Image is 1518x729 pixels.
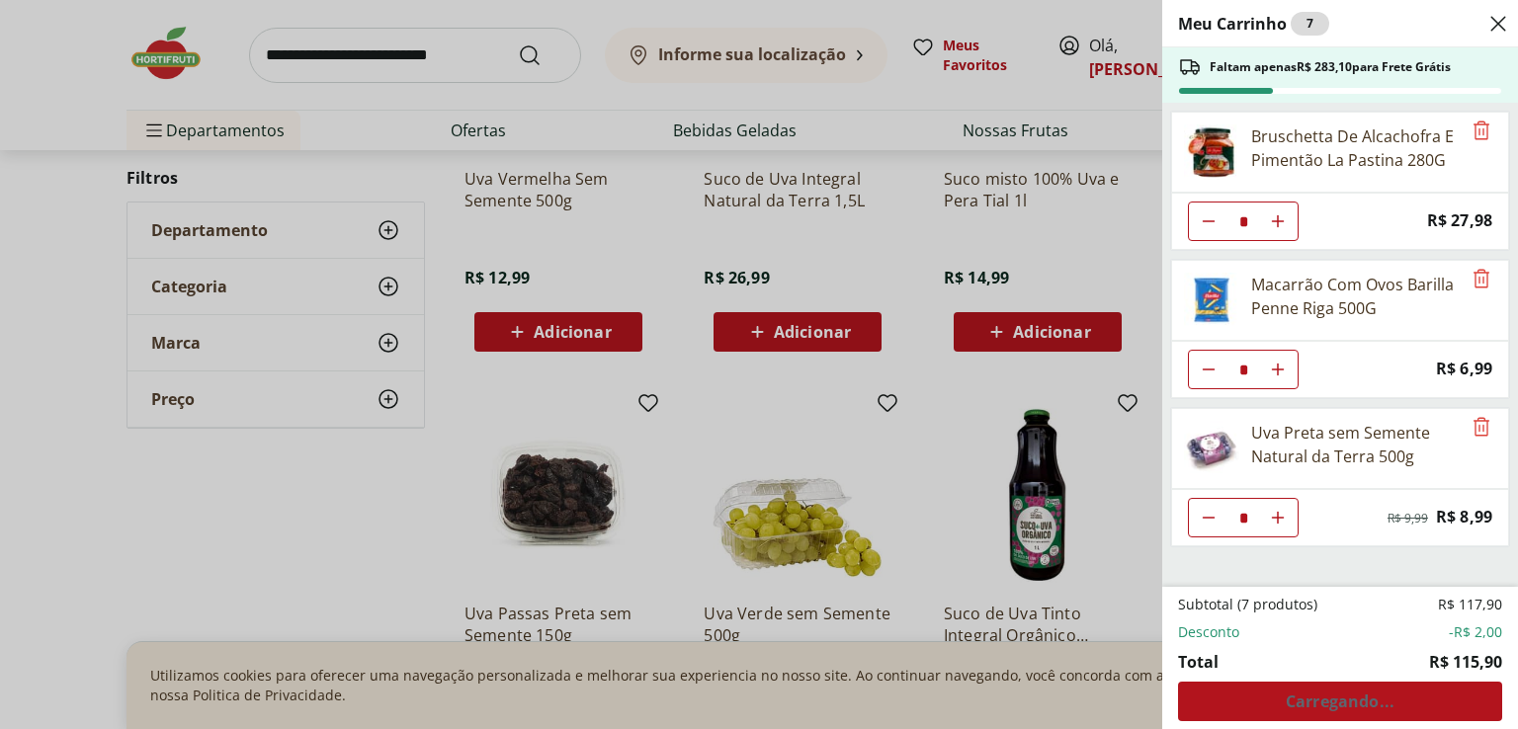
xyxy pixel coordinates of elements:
[1470,268,1493,291] button: Remove
[1470,416,1493,440] button: Remove
[1189,350,1228,389] button: Diminuir Quantidade
[1178,650,1219,674] span: Total
[1189,202,1228,241] button: Diminuir Quantidade
[1189,498,1228,537] button: Diminuir Quantidade
[1258,498,1298,537] button: Aumentar Quantidade
[1251,273,1461,320] div: Macarrão Com Ovos Barilla Penne Riga 500G
[1470,120,1493,143] button: Remove
[1251,421,1461,468] div: Uva Preta sem Semente Natural da Terra 500g
[1178,595,1317,614] span: Subtotal (7 produtos)
[1436,504,1492,530] span: R$ 8,99
[1184,421,1239,476] img: Uva Preta sem Semente Natural da Terra 500g
[1210,59,1451,75] span: Faltam apenas R$ 283,10 para Frete Grátis
[1429,650,1502,674] span: R$ 115,90
[1438,595,1502,614] span: R$ 117,90
[1228,351,1258,388] input: Quantidade Atual
[1184,273,1239,328] img: Macarrão com Ovos Barilla Penne 500g
[1258,350,1298,389] button: Aumentar Quantidade
[1388,511,1428,526] span: R$ 9,99
[1228,202,1258,240] input: Quantidade Atual
[1449,622,1502,642] span: -R$ 2,00
[1184,124,1239,180] img: Principal
[1258,202,1298,241] button: Aumentar Quantidade
[1228,499,1258,536] input: Quantidade Atual
[1427,207,1492,234] span: R$ 27,98
[1178,622,1239,642] span: Desconto
[1291,12,1329,36] div: 7
[1178,12,1329,36] h2: Meu Carrinho
[1251,124,1461,172] div: Bruschetta De Alcachofra E Pimentão La Pastina 280G
[1436,356,1492,382] span: R$ 6,99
